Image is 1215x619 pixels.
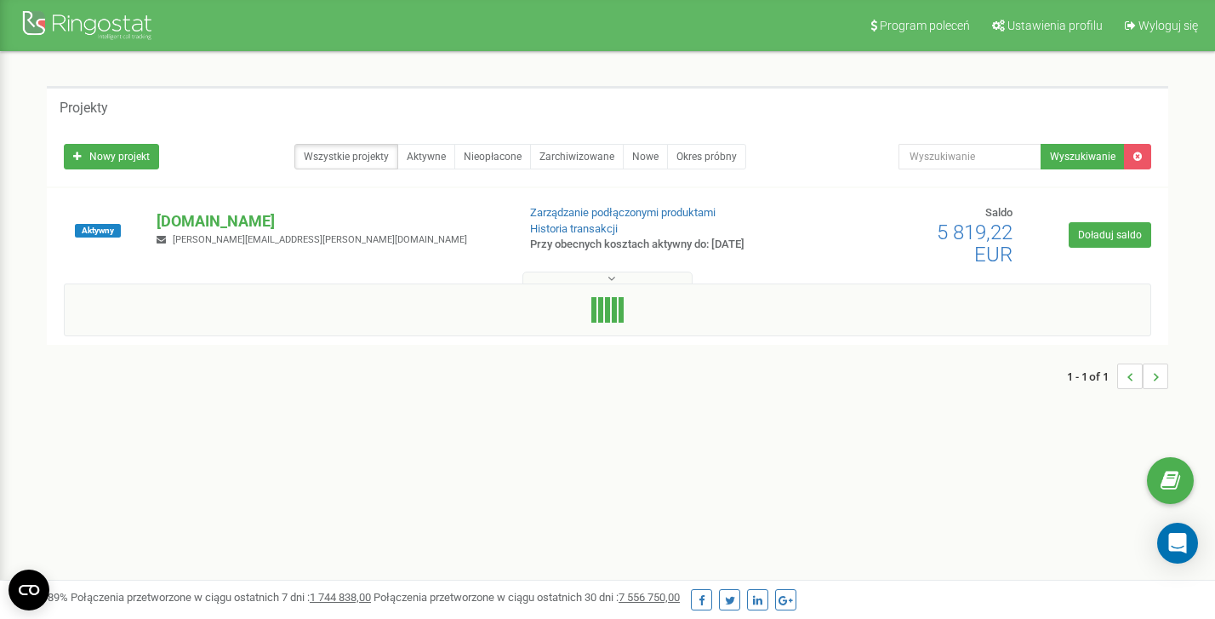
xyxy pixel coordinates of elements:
p: [DOMAIN_NAME] [157,210,502,232]
a: Zarchiwizowane [530,144,624,169]
nav: ... [1067,347,1168,406]
a: Doładuj saldo [1069,222,1151,248]
u: 1 744 838,00 [310,591,371,604]
span: Połączenia przetworzone w ciągu ostatnich 7 dni : [71,591,371,604]
span: [PERSON_NAME][EMAIL_ADDRESS][PERSON_NAME][DOMAIN_NAME] [173,234,467,245]
a: Nowy projekt [64,144,159,169]
span: Aktywny [75,224,121,238]
a: Zarządzanie podłączonymi produktami [530,206,716,219]
h5: Projekty [60,100,108,116]
a: Okres próbny [667,144,746,169]
div: Open Intercom Messenger [1157,523,1198,564]
u: 7 556 750,00 [619,591,680,604]
a: Nieopłacone [454,144,531,169]
input: Wyszukiwanie [898,144,1041,169]
span: 1 - 1 of 1 [1067,364,1117,389]
span: Program poleceń [880,19,970,32]
a: Nowe [623,144,668,169]
button: Open CMP widget [9,570,49,610]
a: Wszystkie projekty [294,144,398,169]
a: Aktywne [397,144,455,169]
span: Ustawienia profilu [1007,19,1103,32]
span: 5 819,22 EUR [937,221,1012,267]
span: Wyloguj się [1138,19,1198,32]
button: Wyszukiwanie [1041,144,1125,169]
p: Przy obecnych kosztach aktywny do: [DATE] [530,237,783,253]
span: Połączenia przetworzone w ciągu ostatnich 30 dni : [374,591,680,604]
a: Historia transakcji [530,222,618,235]
span: Saldo [985,206,1012,219]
